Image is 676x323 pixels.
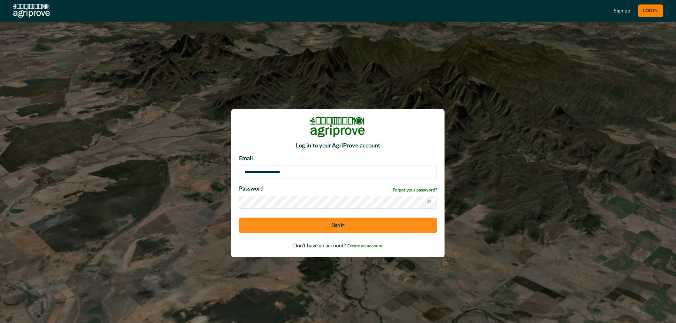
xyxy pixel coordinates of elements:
[239,242,437,250] p: Don’t have an account?
[347,243,383,248] a: Create an account
[614,7,631,15] a: Sign up
[239,185,264,193] p: Password
[393,187,437,194] a: Forgot your password?
[239,154,437,163] p: Email
[309,117,367,138] img: Logo Image
[239,218,437,233] button: Sign in
[239,143,437,150] h2: Log in to your AgriProve account
[13,4,50,18] img: AgriProve logo
[638,4,663,17] button: LOG IN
